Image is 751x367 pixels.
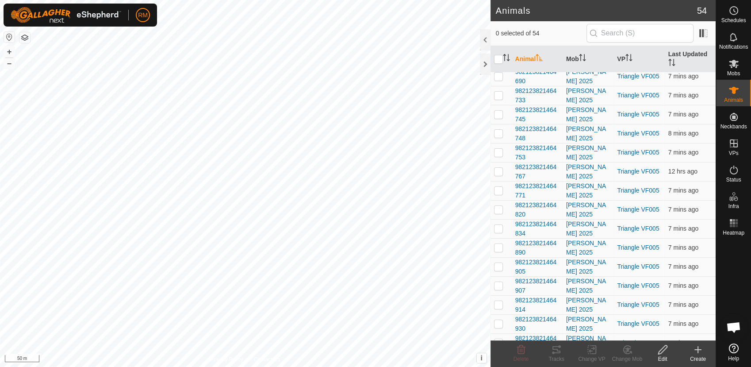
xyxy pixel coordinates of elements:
span: 26 Sept 2025, 6:35 am [668,339,698,346]
button: Reset Map [4,32,15,42]
h2: Animals [496,5,697,16]
span: 26 Sept 2025, 6:35 am [668,320,698,327]
div: [PERSON_NAME] 2025 [566,334,610,352]
span: 982123821464771 [515,182,559,200]
button: + [4,46,15,57]
span: 26 Sept 2025, 6:35 am [668,263,698,270]
div: Tracks [539,355,574,363]
a: Contact Us [254,355,280,363]
div: Open chat [720,314,747,340]
a: Triangle VF005 [617,73,659,80]
a: Triangle VF005 [617,206,659,213]
span: Animals [724,97,743,103]
th: Animal [512,46,563,73]
span: Mobs [727,71,740,76]
div: [PERSON_NAME] 2025 [566,296,610,314]
span: 26 Sept 2025, 6:35 am [668,206,698,213]
span: 25 Sept 2025, 6:35 pm [668,168,697,175]
a: Triangle VF005 [617,92,659,99]
span: 26 Sept 2025, 6:35 am [668,301,698,308]
div: [PERSON_NAME] 2025 [566,201,610,219]
span: Delete [513,356,529,362]
div: [PERSON_NAME] 2025 [566,124,610,143]
span: Notifications [719,44,748,50]
a: Triangle VF005 [617,282,659,289]
th: Mob [563,46,613,73]
div: Change VP [574,355,609,363]
span: 982123821464905 [515,258,559,276]
span: 982123821464748 [515,124,559,143]
p-sorticon: Activate to sort [503,55,510,62]
p-sorticon: Activate to sort [536,55,543,62]
span: 26 Sept 2025, 6:35 am [668,225,698,232]
a: Triangle VF005 [617,187,659,194]
p-sorticon: Activate to sort [668,60,675,67]
span: 982123821464932 [515,334,559,352]
a: Triangle VF005 [617,244,659,251]
span: 982123821464930 [515,315,559,333]
p-sorticon: Activate to sort [625,55,632,62]
a: Privacy Policy [210,355,243,363]
span: Heatmap [723,230,744,236]
a: Triangle VF005 [617,225,659,232]
span: Neckbands [720,124,747,129]
div: Edit [645,355,680,363]
button: i [477,353,487,363]
span: 26 Sept 2025, 6:35 am [668,244,698,251]
div: Create [680,355,716,363]
span: 26 Sept 2025, 6:36 am [668,149,698,156]
span: 26 Sept 2025, 6:35 am [668,130,698,137]
div: [PERSON_NAME] 2025 [566,315,610,333]
th: Last Updated [665,46,716,73]
div: [PERSON_NAME] 2025 [566,105,610,124]
a: Triangle VF005 [617,339,659,346]
span: 982123821464733 [515,86,559,105]
div: [PERSON_NAME] 2025 [566,182,610,200]
img: Gallagher Logo [11,7,121,23]
span: Schedules [721,18,746,23]
span: 982123821464820 [515,201,559,219]
div: [PERSON_NAME] 2025 [566,67,610,86]
span: Help [728,356,739,361]
span: 54 [697,4,707,17]
a: Triangle VF005 [617,263,659,270]
span: i [480,354,482,362]
div: [PERSON_NAME] 2025 [566,258,610,276]
span: 26 Sept 2025, 6:35 am [668,92,698,99]
span: 982123821464834 [515,220,559,238]
a: Triangle VF005 [617,320,659,327]
button: Map Layers [19,32,30,43]
span: 26 Sept 2025, 6:35 am [668,282,698,289]
span: 982123821464907 [515,277,559,295]
span: 26 Sept 2025, 6:35 am [668,73,698,80]
div: [PERSON_NAME] 2025 [566,143,610,162]
span: 982123821464767 [515,162,559,181]
span: 982123821464690 [515,67,559,86]
span: 982123821464745 [515,105,559,124]
div: [PERSON_NAME] 2025 [566,220,610,238]
p-sorticon: Activate to sort [579,55,586,62]
span: Infra [728,204,739,209]
a: Help [716,340,751,365]
div: [PERSON_NAME] 2025 [566,86,610,105]
div: [PERSON_NAME] 2025 [566,162,610,181]
a: Triangle VF005 [617,168,659,175]
span: Status [726,177,741,182]
div: [PERSON_NAME] 2025 [566,239,610,257]
span: VPs [728,151,738,156]
div: Change Mob [609,355,645,363]
span: 982123821464753 [515,143,559,162]
input: Search (S) [586,24,694,42]
a: Triangle VF005 [617,301,659,308]
button: – [4,58,15,69]
a: Triangle VF005 [617,149,659,156]
th: VP [613,46,664,73]
span: 26 Sept 2025, 6:35 am [668,187,698,194]
a: Triangle VF005 [617,111,659,118]
a: Triangle VF005 [617,130,659,137]
div: [PERSON_NAME] 2025 [566,277,610,295]
span: 26 Sept 2025, 6:35 am [668,111,698,118]
span: 982123821464914 [515,296,559,314]
span: 0 selected of 54 [496,29,586,38]
span: RM [138,11,148,20]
